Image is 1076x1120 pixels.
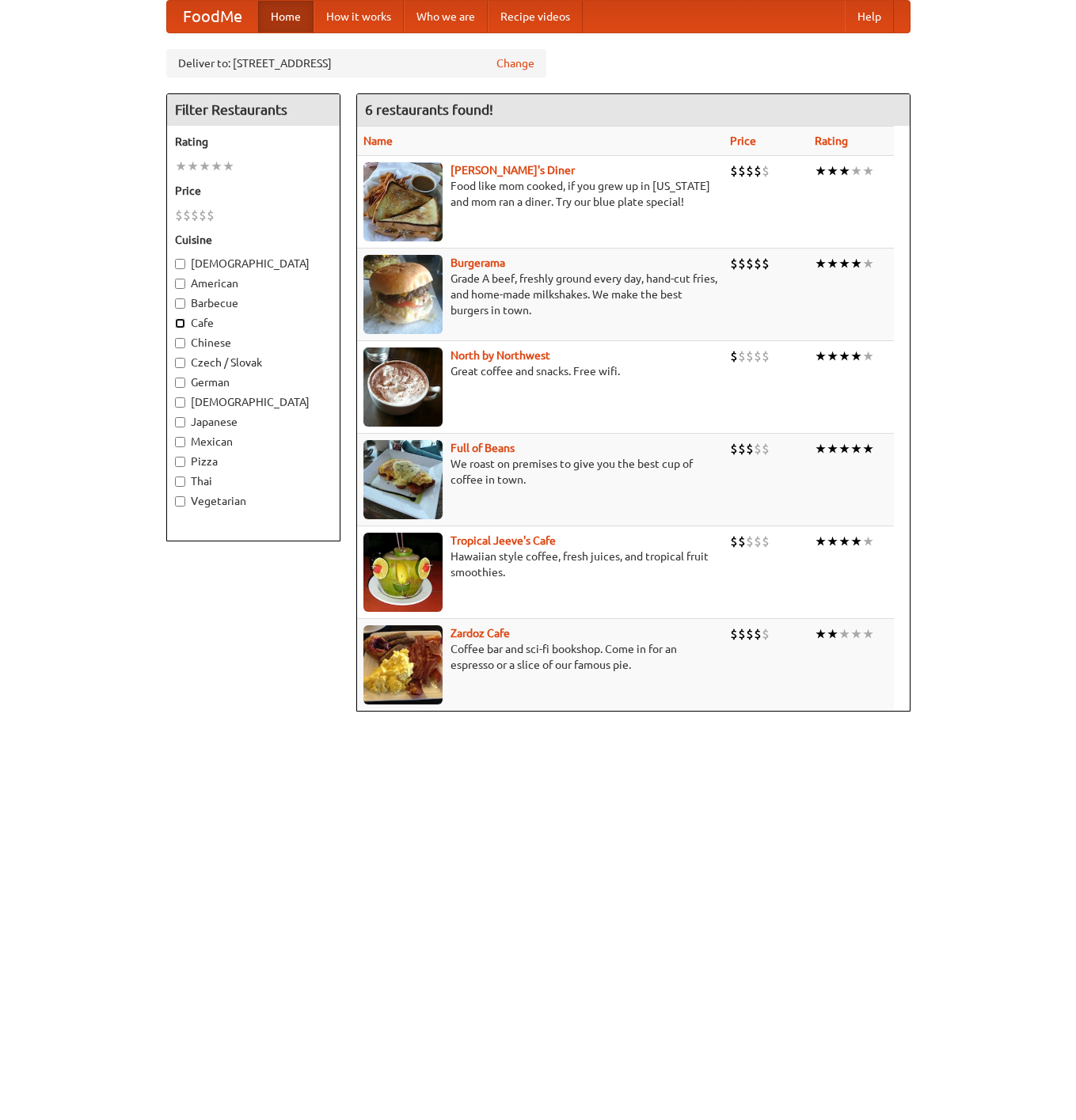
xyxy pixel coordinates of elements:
[738,162,746,180] li: $
[754,625,762,643] li: $
[363,162,443,241] img: sallys.jpg
[363,549,717,580] p: Hawaiian style coffee, fresh juices, and tropical fruit smoothies.
[815,255,827,272] li: ★
[850,533,862,550] li: ★
[363,440,443,519] img: beans.jpg
[175,457,185,467] input: Pizza
[850,625,862,643] li: ★
[496,55,534,71] a: Change
[175,183,332,199] h5: Price
[404,1,488,32] a: Who we are
[451,164,575,177] a: [PERSON_NAME]'s Diner
[762,255,770,272] li: $
[451,534,556,547] a: Tropical Jeeve's Cafe
[730,625,738,643] li: $
[166,49,546,78] div: Deliver to: [STREET_ADDRESS]
[363,178,717,210] p: Food like mom cooked, if you grew up in [US_STATE] and mom ran a diner. Try our blue plate special!
[850,440,862,457] li: ★
[175,394,332,410] label: [DEMOGRAPHIC_DATA]
[738,347,746,365] li: $
[746,255,754,272] li: $
[815,533,827,550] li: ★
[199,158,211,175] li: ★
[815,162,827,180] li: ★
[451,256,505,269] a: Burgerama
[222,158,234,175] li: ★
[187,158,199,175] li: ★
[363,363,717,379] p: Great coffee and snacks. Free wifi.
[827,440,838,457] li: ★
[862,162,874,180] li: ★
[365,102,493,117] ng-pluralize: 6 restaurants found!
[827,255,838,272] li: ★
[815,347,827,365] li: ★
[730,255,738,272] li: $
[175,496,185,507] input: Vegetarian
[175,295,332,311] label: Barbecue
[754,162,762,180] li: $
[451,349,550,362] a: North by Northwest
[815,440,827,457] li: ★
[175,338,185,348] input: Chinese
[730,440,738,457] li: $
[762,440,770,457] li: $
[363,271,717,318] p: Grade A beef, freshly ground every day, hand-cut fries, and home-made milkshakes. We make the bes...
[838,255,850,272] li: ★
[175,335,332,351] label: Chinese
[838,533,850,550] li: ★
[363,533,443,612] img: jeeves.jpg
[827,347,838,365] li: ★
[175,134,332,150] h5: Rating
[191,207,199,224] li: $
[451,442,515,454] a: Full of Beans
[175,275,332,291] label: American
[746,625,754,643] li: $
[838,440,850,457] li: ★
[488,1,583,32] a: Recipe videos
[175,414,332,430] label: Japanese
[738,440,746,457] li: $
[183,207,191,224] li: $
[762,162,770,180] li: $
[746,347,754,365] li: $
[827,162,838,180] li: ★
[175,259,185,269] input: [DEMOGRAPHIC_DATA]
[211,158,222,175] li: ★
[175,454,332,469] label: Pizza
[175,358,185,368] input: Czech / Slovak
[730,347,738,365] li: $
[762,347,770,365] li: $
[815,135,848,147] a: Rating
[746,533,754,550] li: $
[850,347,862,365] li: ★
[175,158,187,175] li: ★
[175,279,185,289] input: American
[175,298,185,309] input: Barbecue
[845,1,894,32] a: Help
[175,207,183,224] li: $
[175,397,185,408] input: [DEMOGRAPHIC_DATA]
[827,625,838,643] li: ★
[862,440,874,457] li: ★
[746,162,754,180] li: $
[363,641,717,673] p: Coffee bar and sci-fi bookshop. Come in for an espresso or a slice of our famous pie.
[754,255,762,272] li: $
[850,162,862,180] li: ★
[730,135,756,147] a: Price
[838,625,850,643] li: ★
[175,318,185,328] input: Cafe
[738,255,746,272] li: $
[738,625,746,643] li: $
[175,315,332,331] label: Cafe
[762,533,770,550] li: $
[754,347,762,365] li: $
[175,437,185,447] input: Mexican
[258,1,314,32] a: Home
[730,533,738,550] li: $
[815,625,827,643] li: ★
